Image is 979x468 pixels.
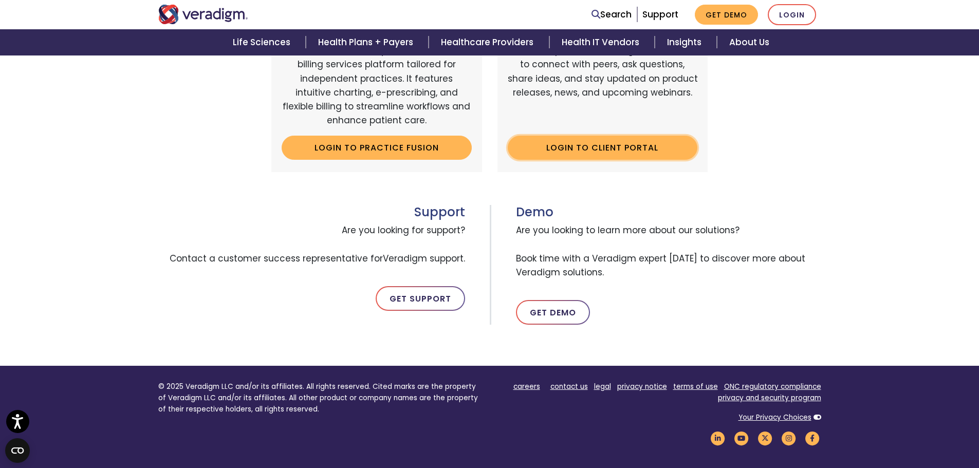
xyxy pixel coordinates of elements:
[642,8,678,21] a: Support
[780,433,798,443] a: Veradigm Instagram Link
[695,5,758,25] a: Get Demo
[282,44,472,127] p: A cloud-based, easy-to-use EHR and billing services platform tailored for independent practices. ...
[709,433,727,443] a: Veradigm LinkedIn Link
[158,219,465,270] span: Are you looking for support? Contact a customer success representative for
[655,29,717,55] a: Insights
[516,300,590,325] a: Get Demo
[673,382,718,391] a: terms of use
[594,382,611,391] a: legal
[306,29,429,55] a: Health Plans + Payers
[550,382,588,391] a: contact us
[756,433,774,443] a: Veradigm Twitter Link
[383,252,465,265] span: Veradigm support.
[220,29,306,55] a: Life Sciences
[508,44,698,127] p: An online portal for Veradigm customers to connect with peers, ask questions, share ideas, and st...
[549,29,655,55] a: Health IT Vendors
[516,205,821,220] h3: Demo
[158,5,248,24] img: Veradigm logo
[733,433,750,443] a: Veradigm YouTube Link
[158,205,465,220] h3: Support
[376,286,465,311] a: Get Support
[429,29,549,55] a: Healthcare Providers
[513,382,540,391] a: careers
[5,438,30,463] button: Open CMP widget
[516,219,821,284] span: Are you looking to learn more about our solutions? Book time with a Veradigm expert [DATE] to dis...
[768,4,816,25] a: Login
[724,382,821,391] a: ONC regulatory compliance
[282,136,472,159] a: Login to Practice Fusion
[617,382,667,391] a: privacy notice
[738,413,811,422] a: Your Privacy Choices
[782,394,967,456] iframe: Drift Chat Widget
[718,393,821,403] a: privacy and security program
[158,381,482,415] p: © 2025 Veradigm LLC and/or its affiliates. All rights reserved. Cited marks are the property of V...
[717,29,782,55] a: About Us
[592,8,632,22] a: Search
[508,136,698,159] a: Login to Client Portal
